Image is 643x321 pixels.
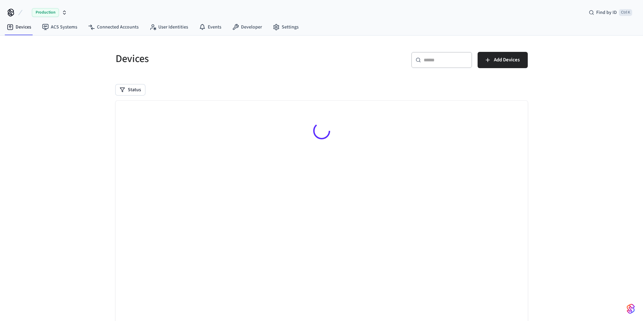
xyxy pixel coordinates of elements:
[267,21,304,33] a: Settings
[478,52,528,68] button: Add Devices
[1,21,37,33] a: Devices
[144,21,194,33] a: User Identities
[83,21,144,33] a: Connected Accounts
[619,9,632,16] span: Ctrl K
[227,21,267,33] a: Developer
[583,6,638,19] div: Find by IDCtrl K
[194,21,227,33] a: Events
[116,52,318,66] h5: Devices
[596,9,617,16] span: Find by ID
[37,21,83,33] a: ACS Systems
[627,303,635,314] img: SeamLogoGradient.69752ec5.svg
[494,56,520,64] span: Add Devices
[116,84,145,95] button: Status
[32,8,59,17] span: Production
